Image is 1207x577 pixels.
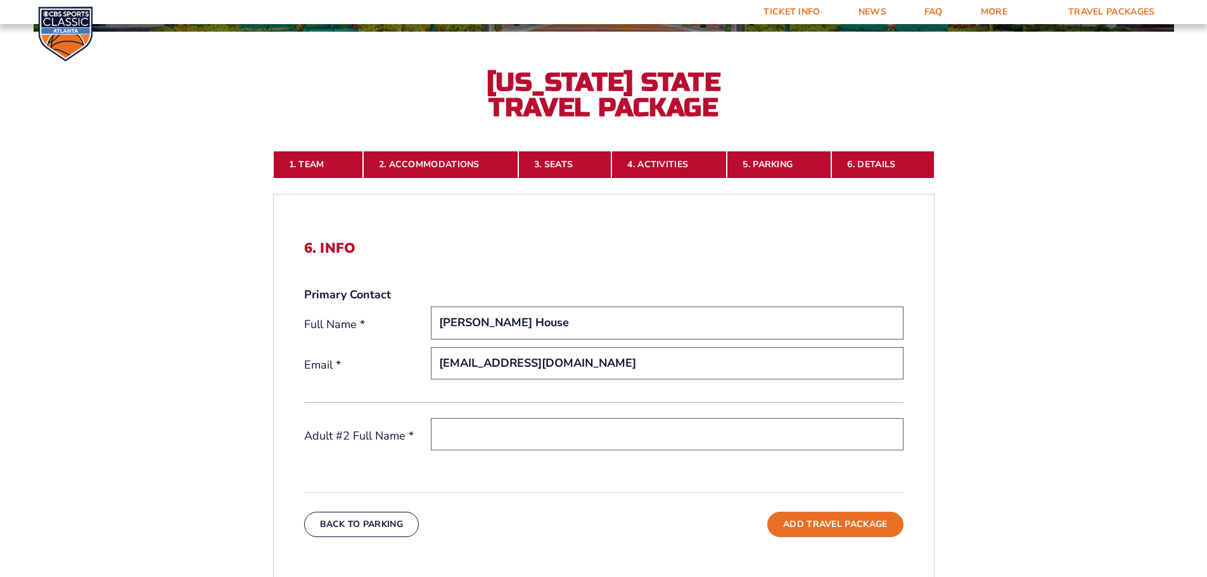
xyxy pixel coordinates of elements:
[304,512,419,537] button: Back To Parking
[518,151,611,179] a: 3. Seats
[727,151,831,179] a: 5. Parking
[611,151,727,179] a: 4. Activities
[273,151,363,179] a: 1. Team
[304,317,431,333] label: Full Name *
[363,151,518,179] a: 2. Accommodations
[304,428,431,444] label: Adult #2 Full Name *
[767,512,903,537] button: Add Travel Package
[304,357,431,373] label: Email *
[304,287,391,303] strong: Primary Contact
[38,6,93,61] img: CBS Sports Classic
[464,70,743,120] h2: [US_STATE] State Travel Package
[304,240,904,257] h2: 6. Info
